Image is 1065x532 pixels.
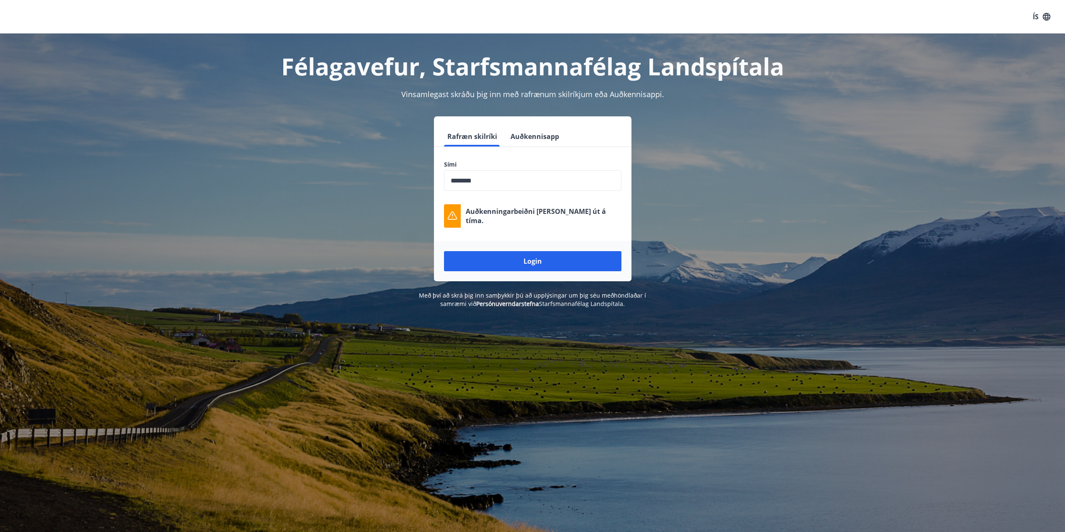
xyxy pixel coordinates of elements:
[444,251,621,271] button: Login
[466,207,621,225] p: Auðkenningarbeiðni [PERSON_NAME] út á tíma.
[476,300,539,308] a: Persónuverndarstefna
[444,126,500,146] button: Rafræn skilríki
[241,50,824,82] h1: Félagavefur, Starfsmannafélag Landspítala
[401,89,664,99] span: Vinsamlegast skráðu þig inn með rafrænum skilríkjum eða Auðkennisappi.
[444,160,621,169] label: Sími
[1028,9,1055,24] button: ÍS
[419,291,646,308] span: Með því að skrá þig inn samþykkir þú að upplýsingar um þig séu meðhöndlaðar í samræmi við Starfsm...
[507,126,562,146] button: Auðkennisapp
